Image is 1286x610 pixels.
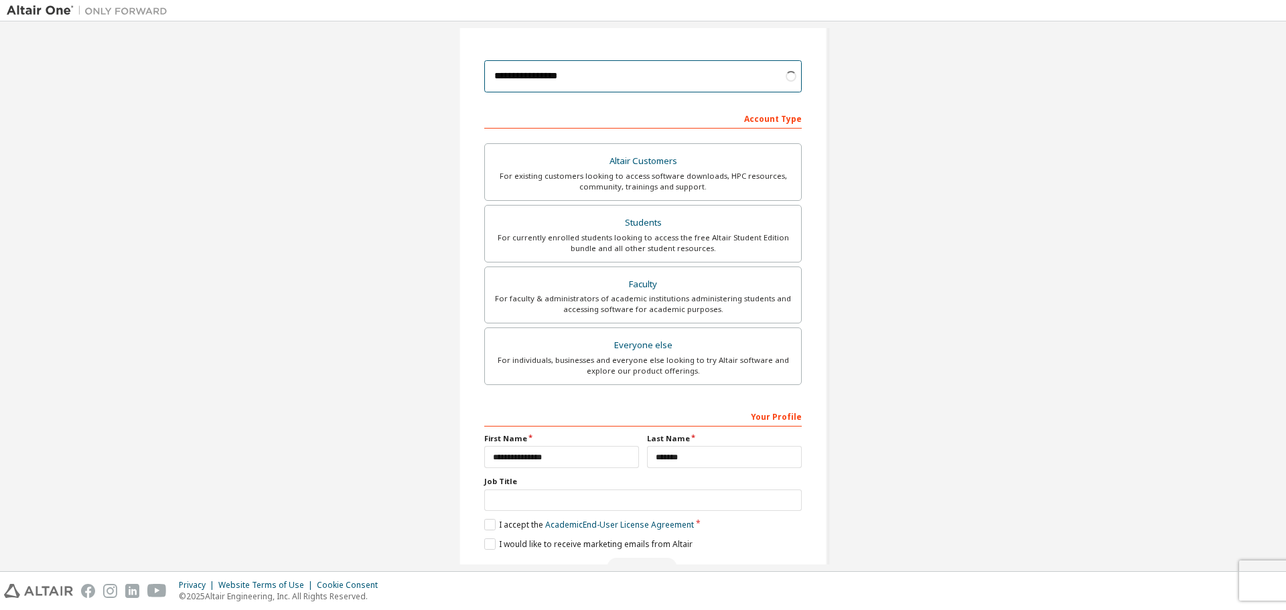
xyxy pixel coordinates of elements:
[484,107,802,129] div: Account Type
[317,580,386,591] div: Cookie Consent
[484,538,693,550] label: I would like to receive marketing emails from Altair
[493,355,793,376] div: For individuals, businesses and everyone else looking to try Altair software and explore our prod...
[179,580,218,591] div: Privacy
[81,584,95,598] img: facebook.svg
[484,405,802,427] div: Your Profile
[647,433,802,444] label: Last Name
[493,293,793,315] div: For faculty & administrators of academic institutions administering students and accessing softwa...
[484,519,694,530] label: I accept the
[147,584,167,598] img: youtube.svg
[493,336,793,355] div: Everyone else
[493,171,793,192] div: For existing customers looking to access software downloads, HPC resources, community, trainings ...
[493,214,793,232] div: Students
[4,584,73,598] img: altair_logo.svg
[484,558,802,578] div: Please wait while checking email ...
[484,433,639,444] label: First Name
[179,591,386,602] p: © 2025 Altair Engineering, Inc. All Rights Reserved.
[125,584,139,598] img: linkedin.svg
[545,519,694,530] a: Academic End-User License Agreement
[493,232,793,254] div: For currently enrolled students looking to access the free Altair Student Edition bundle and all ...
[484,476,802,487] label: Job Title
[7,4,174,17] img: Altair One
[218,580,317,591] div: Website Terms of Use
[493,275,793,294] div: Faculty
[493,152,793,171] div: Altair Customers
[103,584,117,598] img: instagram.svg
